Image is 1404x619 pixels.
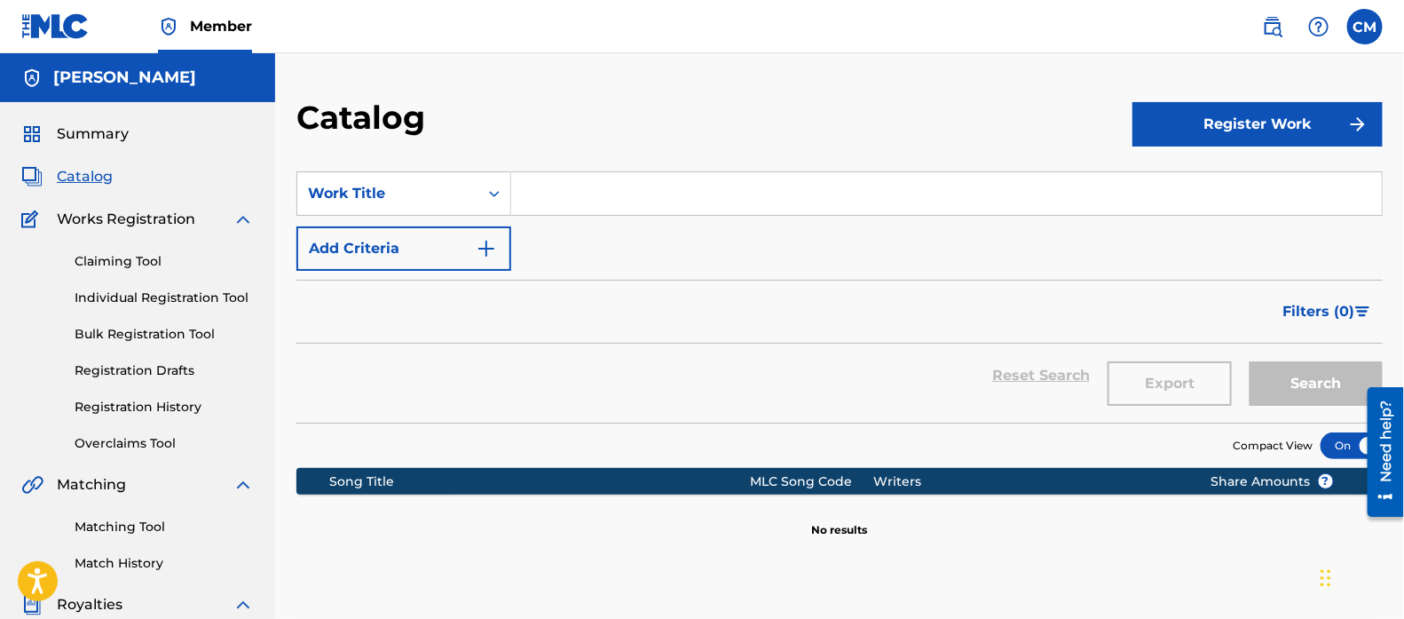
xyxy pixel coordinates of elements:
div: Drag [1321,552,1331,605]
form: Search Form [296,171,1383,423]
iframe: Resource Center [1354,380,1404,523]
button: Add Criteria [296,226,511,271]
a: Individual Registration Tool [75,289,254,307]
span: Works Registration [57,209,195,230]
div: Help [1301,9,1337,44]
img: f7272a7cc735f4ea7f67.svg [1347,114,1369,135]
span: Filters ( 0 ) [1282,301,1354,322]
iframe: Chat Widget [1315,534,1404,619]
div: Song Title [329,472,750,491]
a: Registration Drafts [75,361,254,380]
a: Claiming Tool [75,252,254,271]
a: Registration History [75,398,254,417]
a: Public Search [1255,9,1290,44]
img: Catalog [21,166,43,187]
img: Accounts [21,67,43,89]
button: Filters (0) [1272,290,1383,334]
p: No results [812,501,868,538]
div: Writers [874,472,1184,491]
img: Works Registration [21,209,44,230]
img: filter [1355,306,1370,317]
img: expand [233,474,254,496]
img: expand [233,209,254,230]
h2: Catalog [296,98,434,138]
div: Work Title [308,183,468,204]
a: Matching Tool [75,518,254,536]
a: Overclaims Tool [75,434,254,453]
img: expand [233,594,254,615]
a: Match History [75,554,254,573]
div: MLC Song Code [750,472,874,491]
span: ? [1319,474,1333,488]
img: Summary [21,123,43,145]
span: Member [190,16,252,36]
a: SummarySummary [21,123,129,145]
span: Catalog [57,166,113,187]
div: User Menu [1347,9,1383,44]
button: Register Work [1132,102,1383,147]
h5: CHRISTOPHER MOON [53,67,196,88]
a: CatalogCatalog [21,166,113,187]
span: Summary [57,123,129,145]
span: Royalties [57,594,122,615]
span: Matching [57,474,126,496]
img: 9d2ae6d4665cec9f34b9.svg [476,238,497,259]
img: MLC Logo [21,13,90,39]
img: search [1262,16,1283,37]
img: Top Rightsholder [158,16,179,37]
a: Bulk Registration Tool [75,325,254,344]
img: Matching [21,474,43,496]
img: help [1308,16,1329,37]
span: Share Amounts [1211,472,1334,491]
img: Royalties [21,594,43,615]
span: Compact View [1233,438,1313,454]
